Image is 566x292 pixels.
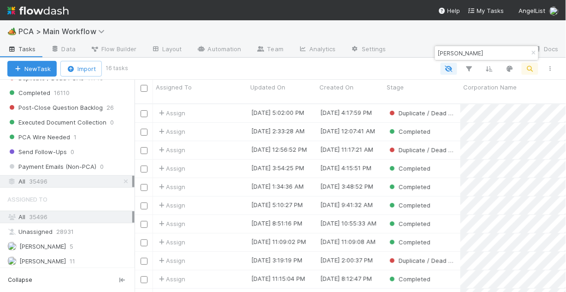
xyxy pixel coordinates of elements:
[251,108,304,117] div: [DATE] 5:02:00 PM
[100,161,104,173] span: 0
[141,258,147,265] input: Toggle Row Selected
[251,126,305,136] div: [DATE] 2:33:28 AM
[70,241,73,252] span: 5
[251,182,304,191] div: [DATE] 1:34:36 AM
[436,48,529,59] input: Search...
[320,182,373,191] div: [DATE] 3:48:52 PM
[320,219,377,228] div: [DATE] 10:55:33 AM
[7,44,36,54] span: Tasks
[399,109,464,117] span: Duplicate / Dead PCAs
[399,238,430,246] span: Completed
[320,237,376,246] div: [DATE] 11:09:08 AM
[60,61,102,77] button: Import
[71,146,74,158] span: 0
[157,164,185,173] span: Assign
[56,226,74,238] span: 28931
[7,176,132,187] div: All
[438,6,460,15] div: Help
[251,200,303,209] div: [DATE] 5:10:27 PM
[250,83,285,92] span: Updated On
[141,203,147,209] input: Toggle Row Selected
[189,42,249,57] a: Automation
[399,202,430,209] span: Completed
[251,163,304,173] div: [DATE] 3:54:25 PM
[399,257,464,264] span: Duplicate / Dead PCAs
[157,274,185,284] span: Assign
[320,256,373,265] div: [DATE] 2:00:37 PM
[291,42,343,57] a: Analytics
[7,190,47,209] span: Assigned To
[106,102,114,113] span: 26
[320,108,372,117] div: [DATE] 4:17:59 PM
[320,145,373,154] div: [DATE] 11:17:21 AM
[526,42,566,57] a: Docs
[7,131,70,143] span: PCA Wire Needed
[7,211,132,223] div: All
[7,161,96,173] span: Payment Emails (Non-PCA)
[7,226,132,238] div: Unassigned
[141,166,147,173] input: Toggle Row Selected
[399,220,430,227] span: Completed
[7,61,57,77] button: NewTask
[549,6,559,16] img: avatar_1c530150-f9f0-4fb8-9f5d-006d570d4582.png
[157,145,185,155] span: Assign
[141,221,147,228] input: Toggle Row Selected
[141,276,147,283] input: Toggle Row Selected
[251,219,302,228] div: [DATE] 8:51:16 PM
[399,183,430,191] span: Completed
[144,42,189,57] a: Layout
[110,117,114,128] span: 0
[251,274,305,283] div: [DATE] 11:15:04 PM
[519,7,546,14] span: AngelList
[90,44,136,54] span: Flow Builder
[18,27,109,36] span: PCA > Main Workflow
[43,42,83,57] a: Data
[19,243,66,250] span: [PERSON_NAME]
[141,147,147,154] input: Toggle Row Selected
[7,102,103,113] span: Post-Close Question Backlog
[157,219,185,228] span: Assign
[54,87,70,99] span: 16110
[156,83,192,92] span: Assigned To
[157,127,185,136] span: Assign
[157,238,185,247] span: Assign
[320,274,372,283] div: [DATE] 8:12:47 PM
[320,126,375,136] div: [DATE] 12:07:41 AM
[106,64,128,72] small: 16 tasks
[7,146,67,158] span: Send Follow-Ups
[251,256,302,265] div: [DATE] 3:19:19 PM
[7,117,106,128] span: Executed Document Collection
[141,184,147,191] input: Toggle Row Selected
[141,110,147,117] input: Toggle Row Selected
[7,27,17,35] span: 🏕️
[320,200,373,209] div: [DATE] 9:41:32 AM
[7,3,69,18] img: logo-inverted-e16ddd16eac7371096b0.svg
[141,85,147,92] input: Toggle All Rows Selected
[141,239,147,246] input: Toggle Row Selected
[70,256,75,267] span: 11
[7,242,17,251] img: avatar_12dd09bb-393f-4edb-90ff-b12147216d3f.png
[463,83,517,92] span: Corporation Name
[399,146,464,154] span: Duplicate / Dead PCAs
[7,87,50,99] span: Completed
[399,165,430,172] span: Completed
[399,275,430,283] span: Completed
[157,182,185,191] span: Assign
[320,163,371,173] div: [DATE] 4:15:51 PM
[343,42,394,57] a: Settings
[7,256,17,266] img: avatar_ac83cd3a-2de4-4e8f-87db-1b662000a96d.png
[19,257,66,265] span: [PERSON_NAME]
[387,83,404,92] span: Stage
[74,131,77,143] span: 1
[157,256,185,265] span: Assign
[251,145,307,154] div: [DATE] 12:56:52 PM
[29,176,47,187] span: 35496
[399,128,430,135] span: Completed
[8,276,32,284] span: Collapse
[249,42,291,57] a: Team
[157,108,185,118] span: Assign
[141,129,147,136] input: Toggle Row Selected
[157,201,185,210] span: Assign
[319,83,354,92] span: Created On
[468,7,504,14] span: My Tasks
